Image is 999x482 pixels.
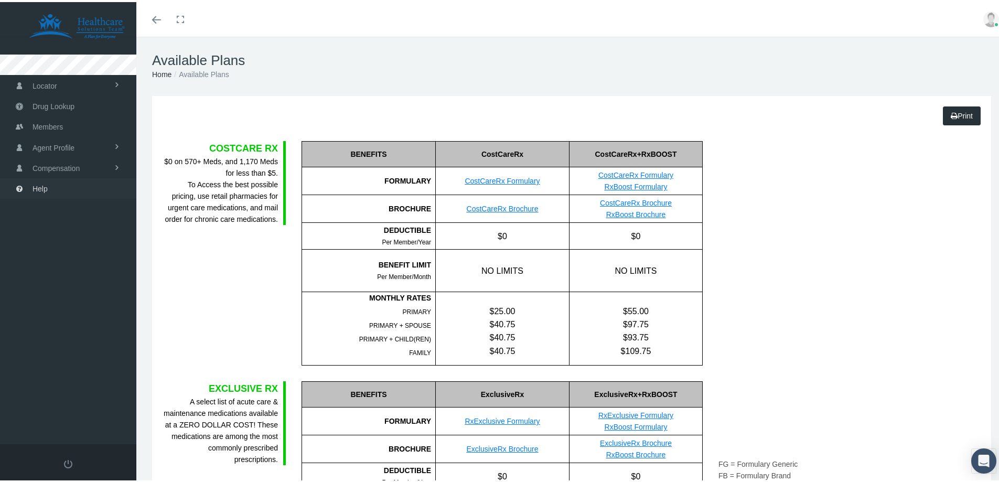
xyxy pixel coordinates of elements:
a: RxBoost Formulary [605,421,668,429]
div: $0 on 570+ Meds, and 1,170 Meds for less than $5. To Access the best possible pricing, use retail... [163,154,278,223]
span: PRIMARY + CHILD(REN) [359,334,431,341]
h1: Available Plans [152,50,991,67]
a: Home [152,68,171,77]
span: FG = Formulary Generic [718,458,798,466]
div: BENEFITS [302,139,435,165]
div: DEDUCTIBLE [302,222,431,234]
span: Per Member/Month [377,271,431,279]
a: ExclusiveRx Brochure [600,437,672,445]
div: ExclusiveRx+RxBOOST [569,379,702,405]
div: $109.75 [570,342,702,356]
span: Locator [33,74,57,94]
div: $40.75 [436,316,569,329]
div: NO LIMITS [569,248,702,290]
div: COSTCARE RX [163,139,278,154]
div: FORMULARY [302,165,435,193]
span: FAMILY [409,347,431,355]
span: Drug Lookup [33,94,74,114]
a: RxBoost Formulary [605,180,668,189]
div: $40.75 [436,329,569,342]
span: Help [33,177,48,197]
a: Print [943,104,981,123]
span: PRIMARY [403,306,431,314]
div: BENEFITS [302,379,435,405]
div: A select list of acute care & maintenance medications available at a ZERO DOLLAR COST! These medi... [163,394,278,463]
span: Compensation [33,156,80,176]
img: HEALTHCARE SOLUTIONS TEAM, LLC [14,12,139,38]
img: user-placeholder.jpg [983,9,999,25]
div: $93.75 [570,329,702,342]
span: PRIMARY + SPOUSE [369,320,431,327]
span: Per Member/Year [382,237,431,244]
div: ExclusiveRx [435,379,569,405]
span: Agent Profile [33,136,74,156]
div: FORMULARY [302,405,435,433]
a: CostCareRx Brochure [600,197,672,205]
div: CostCareRx [435,139,569,165]
div: $40.75 [436,342,569,356]
div: $25.00 [436,303,569,316]
div: $0 [569,221,702,247]
a: CostCareRx Brochure [467,202,539,211]
div: EXCLUSIVE RX [163,379,278,394]
div: Open Intercom Messenger [971,446,996,472]
a: RxBoost Brochure [606,448,666,457]
div: NO LIMITS [435,248,569,290]
div: BENEFIT LIMIT [302,257,431,269]
a: CostCareRx Formulary [465,175,540,183]
div: $0 [435,221,569,247]
div: MONTHLY RATES [302,290,431,302]
li: Available Plans [171,67,229,78]
div: BROCHURE [302,433,435,461]
a: CostCareRx Formulary [598,169,673,177]
div: BROCHURE [302,193,435,221]
a: RxBoost Brochure [606,208,666,217]
a: ExclusiveRx Brochure [467,443,539,451]
div: $55.00 [570,303,702,316]
div: CostCareRx+RxBOOST [569,139,702,165]
div: $97.75 [570,316,702,329]
span: FB = Formulary Brand [718,469,791,478]
span: Members [33,115,63,135]
a: RxExclusive Formulary [598,409,673,417]
a: RxExclusive Formulary [465,415,540,423]
div: DEDUCTIBLE [302,463,431,474]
